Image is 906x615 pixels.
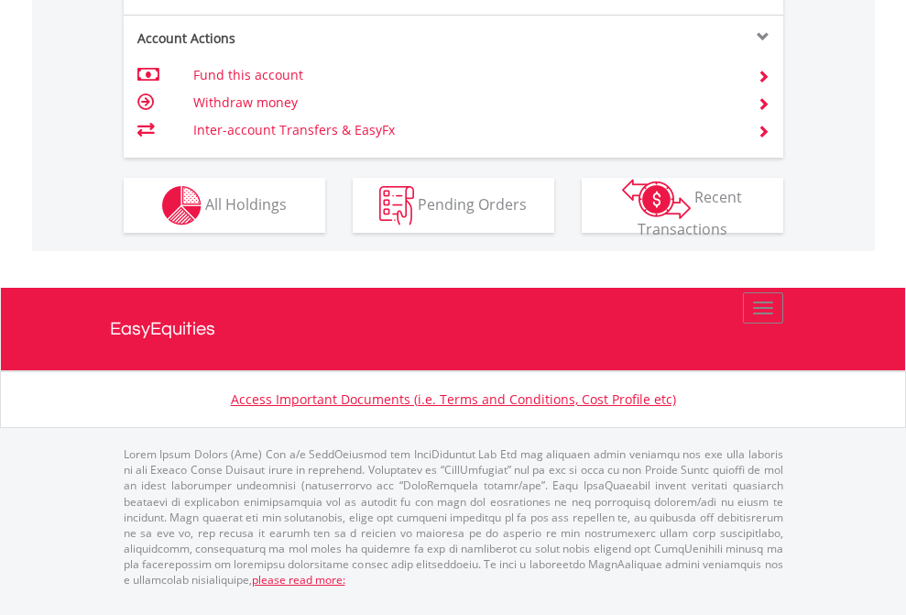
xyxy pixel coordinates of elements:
[193,61,735,89] td: Fund this account
[205,193,287,214] span: All Holdings
[110,288,797,370] a: EasyEquities
[124,29,453,48] div: Account Actions
[193,116,735,144] td: Inter-account Transfers & EasyFx
[379,186,414,225] img: pending_instructions-wht.png
[418,193,527,214] span: Pending Orders
[162,186,202,225] img: holdings-wht.png
[124,178,325,233] button: All Holdings
[582,178,783,233] button: Recent Transactions
[231,390,676,408] a: Access Important Documents (i.e. Terms and Conditions, Cost Profile etc)
[353,178,554,233] button: Pending Orders
[193,89,735,116] td: Withdraw money
[124,446,783,588] p: Lorem Ipsum Dolors (Ame) Con a/e SeddOeiusmod tem InciDiduntut Lab Etd mag aliquaen admin veniamq...
[252,572,345,588] a: please read more:
[622,179,691,219] img: transactions-zar-wht.png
